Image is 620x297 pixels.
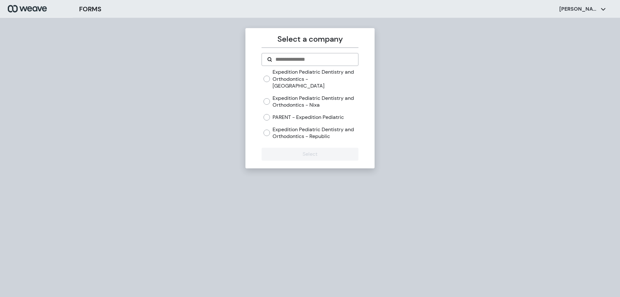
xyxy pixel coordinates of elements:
label: PARENT - Expedition Pediatric [273,114,344,121]
p: [PERSON_NAME] [559,5,598,13]
label: Expedition Pediatric Dentistry and Orthodontics - Nixa [273,95,358,109]
input: Search [275,56,353,63]
p: Select a company [262,33,358,45]
button: Select [262,148,358,161]
label: Expedition Pediatric Dentistry and Orthodontics - Republic [273,126,358,140]
label: Expedition Pediatric Dentistry and Orthodontics - [GEOGRAPHIC_DATA] [273,69,358,90]
h3: FORMS [79,4,101,14]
